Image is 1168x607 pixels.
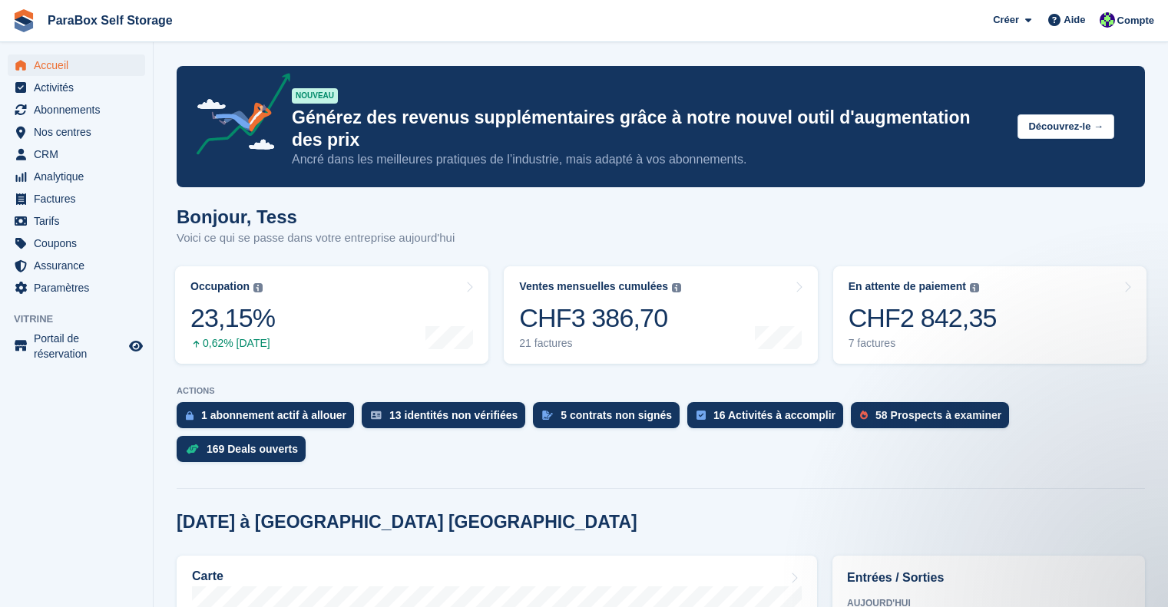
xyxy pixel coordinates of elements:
[875,409,1001,421] div: 58 Prospects à examiner
[970,283,979,292] img: icon-info-grey-7440780725fd019a000dd9b08b2336e03edf1995a4989e88bcd33f0948082b44.svg
[34,54,126,76] span: Accueil
[542,411,553,420] img: contract_signature_icon-13c848040528278c33f63329250d36e43548de30e8caae1d1a13099fd9432cc5.svg
[687,402,851,436] a: 16 Activités à accomplir
[177,206,455,227] h1: Bonjour, Tess
[851,402,1017,436] a: 58 Prospects à examiner
[362,402,533,436] a: 13 identités non vérifiées
[849,337,997,350] div: 7 factures
[8,121,145,143] a: menu
[533,402,687,436] a: 5 contrats non signés
[1017,114,1114,140] button: Découvrez-le →
[34,277,126,299] span: Paramètres
[8,166,145,187] a: menu
[561,409,672,421] div: 5 contrats non signés
[34,144,126,165] span: CRM
[190,337,275,350] div: 0,62% [DATE]
[8,331,145,361] a: menu
[849,280,966,293] div: En attente de paiement
[34,331,126,361] span: Portail de réservation
[177,512,637,533] h2: [DATE] à [GEOGRAPHIC_DATA] [GEOGRAPHIC_DATA]
[847,569,1130,587] h2: Entrées / Sorties
[8,210,145,232] a: menu
[177,436,313,470] a: 169 Deals ouverts
[8,77,145,98] a: menu
[34,77,126,98] span: Activités
[292,151,1005,168] p: Ancré dans les meilleures pratiques de l’industrie, mais adapté à vos abonnements.
[175,266,488,364] a: Occupation 23,15% 0,62% [DATE]
[186,411,194,421] img: active_subscription_to_allocate_icon-d502201f5373d7db506a760aba3b589e785aa758c864c3986d89f69b8ff3...
[371,411,382,420] img: verify_identity-adf6edd0f0f0b5bbfe63781bf79b02c33cf7c696d77639b501bdc392416b5a36.svg
[34,210,126,232] span: Tarifs
[207,443,298,455] div: 169 Deals ouverts
[12,9,35,32] img: stora-icon-8386f47178a22dfd0bd8f6a31ec36ba5ce8667c1dd55bd0f319d3a0aa187defe.svg
[8,54,145,76] a: menu
[860,411,868,420] img: prospect-51fa495bee0391a8d652442698ab0144808aea92771e9ea1ae160a38d050c398.svg
[34,99,126,120] span: Abonnements
[672,283,681,292] img: icon-info-grey-7440780725fd019a000dd9b08b2336e03edf1995a4989e88bcd33f0948082b44.svg
[34,233,126,254] span: Coupons
[519,337,681,350] div: 21 factures
[504,266,817,364] a: Ventes mensuelles cumulées CHF3 386,70 21 factures
[519,302,681,334] div: CHF3 386,70
[192,569,223,583] h2: Carte
[1117,13,1154,28] span: Compte
[177,402,362,436] a: 1 abonnement actif à allouer
[177,386,1145,396] p: ACTIONS
[713,409,835,421] div: 16 Activités à accomplir
[186,444,199,454] img: deal-1b604bf984904fb50ccaf53a9ad4b4a5d6e5aea283cecdc64d6e3604feb123c2.svg
[184,73,291,160] img: price-adjustments-announcement-icon-8257ccfd72463d97f412b2fc003d46551f7dbcb40ab6d574587a9cd5c0d94...
[8,144,145,165] a: menu
[8,233,145,254] a: menu
[34,188,126,209] span: Factures
[1100,12,1115,28] img: Tess Bédat
[127,337,145,355] a: Boutique d'aperçu
[8,188,145,209] a: menu
[177,229,455,247] p: Voici ce qui se passe dans votre entreprise aujourd'hui
[34,255,126,276] span: Assurance
[190,280,250,293] div: Occupation
[8,277,145,299] a: menu
[696,411,706,420] img: task-75834270c22a3079a89374b754ae025e5fb1db73e45f91037f5363f120a921f8.svg
[190,302,275,334] div: 23,15%
[41,8,179,33] a: ParaBox Self Storage
[292,107,1005,151] p: Générez des revenus supplémentaires grâce à notre nouvel outil d'augmentation des prix
[833,266,1146,364] a: En attente de paiement CHF2 842,35 7 factures
[8,99,145,120] a: menu
[292,88,338,104] div: NOUVEAU
[8,255,145,276] a: menu
[1064,12,1085,28] span: Aide
[34,121,126,143] span: Nos centres
[993,12,1019,28] span: Créer
[389,409,518,421] div: 13 identités non vérifiées
[34,166,126,187] span: Analytique
[519,280,668,293] div: Ventes mensuelles cumulées
[201,409,346,421] div: 1 abonnement actif à allouer
[253,283,263,292] img: icon-info-grey-7440780725fd019a000dd9b08b2336e03edf1995a4989e88bcd33f0948082b44.svg
[14,312,153,327] span: Vitrine
[849,302,997,334] div: CHF2 842,35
